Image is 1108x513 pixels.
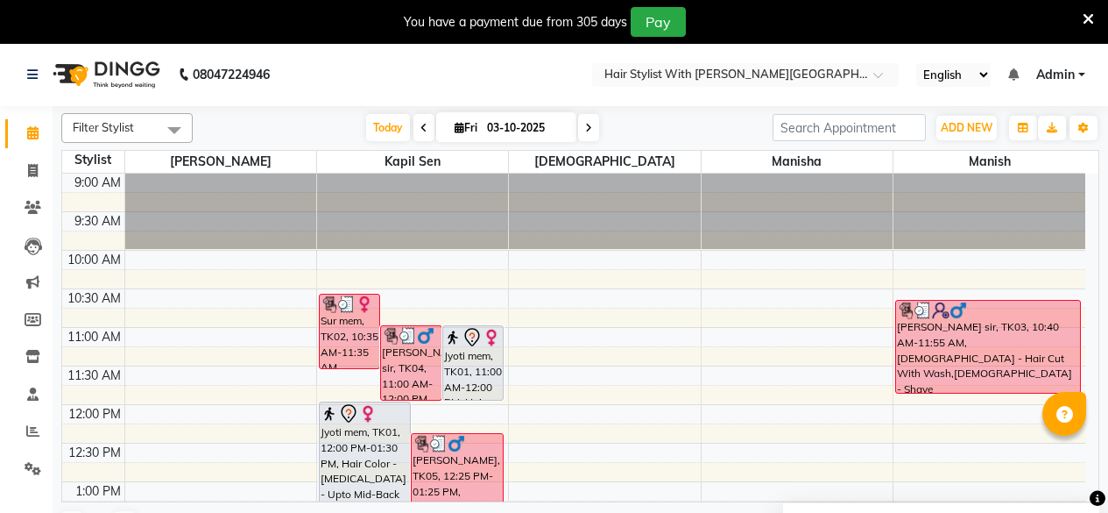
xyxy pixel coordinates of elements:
[73,120,134,134] span: Filter Stylist
[482,115,569,141] input: 2025-10-03
[1034,443,1090,495] iframe: chat widget
[193,50,270,99] b: 08047224946
[381,326,441,400] div: [PERSON_NAME] sir, TK04, 11:00 AM-12:00 PM, [DEMOGRAPHIC_DATA] - Hair Cut With Wash
[62,151,124,169] div: Stylist
[412,434,502,507] div: [PERSON_NAME], TK05, 12:25 PM-01:25 PM, [DEMOGRAPHIC_DATA] - Hair Cut With Customzed Style Change
[443,326,503,400] div: Jyoti mem, TK01, 11:00 AM-12:00 PM, Hair Makeover - [MEDICAL_DATA] Qod-Smooth Treatment - Upto Mi...
[404,13,627,32] div: You have a payment due from 305 days
[893,151,1085,173] span: Manish
[71,212,124,231] div: 9:30 AM
[896,301,1079,393] div: [PERSON_NAME] sir, TK03, 10:40 AM-11:55 AM, [DEMOGRAPHIC_DATA] - Hair Cut With Wash,[DEMOGRAPHIC_...
[65,444,124,462] div: 12:30 PM
[64,289,124,308] div: 10:30 AM
[702,151,893,173] span: Manisha
[125,151,316,173] span: [PERSON_NAME]
[65,405,124,424] div: 12:00 PM
[320,295,379,368] div: Sur mem, TK02, 10:35 AM-11:35 AM, [DEMOGRAPHIC_DATA] Hair Cut - Designer Cut
[936,116,997,140] button: ADD NEW
[317,151,508,173] span: Kapil sen
[45,50,165,99] img: logo
[773,114,926,141] input: Search Appointment
[64,367,124,385] div: 11:30 AM
[1036,66,1075,84] span: Admin
[631,7,686,37] button: Pay
[509,151,700,173] span: [DEMOGRAPHIC_DATA]
[64,328,124,346] div: 11:00 AM
[72,482,124,501] div: 1:00 PM
[64,251,124,269] div: 10:00 AM
[71,174,124,192] div: 9:00 AM
[366,114,410,141] span: Today
[450,121,482,134] span: Fri
[941,121,992,134] span: ADD NEW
